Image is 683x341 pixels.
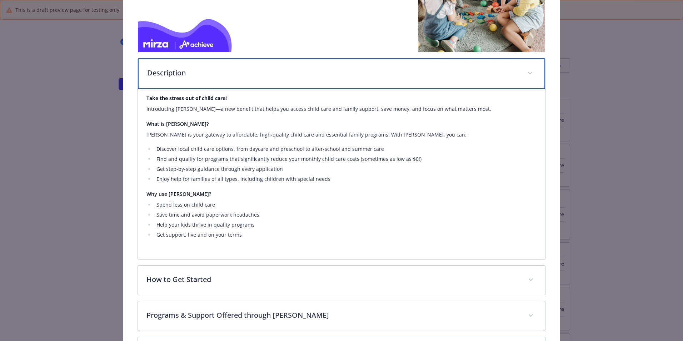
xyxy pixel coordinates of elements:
[146,310,519,321] p: Programs & Support Offered through [PERSON_NAME]
[154,165,537,173] li: Get step-by-step guidance through every application
[154,211,537,219] li: Save time and avoid paperwork headaches
[154,145,537,153] li: Discover local child care options, from daycare and preschool to after-school and summer care
[147,68,519,78] p: Description
[138,58,545,89] div: Description
[146,130,537,139] p: [PERSON_NAME] is your gateway to affordable, high-quality child care and essential family program...
[138,89,545,259] div: Description
[146,274,519,285] p: How to Get Started
[138,301,545,331] div: Programs & Support Offered through [PERSON_NAME]
[154,231,537,239] li: Get support, live and on your terms
[154,155,537,163] li: Find and qualify for programs that significantly reduce your monthly child care costs (sometimes ...
[154,221,537,229] li: Help your kids thrive in quality programs
[146,120,537,128] h4: What is [PERSON_NAME]?
[146,105,537,113] p: Introducing [PERSON_NAME]—a new benefit that helps you access child care and family support, save...
[146,95,227,102] strong: Take the stress out of child care!
[146,191,537,198] h4: Why use [PERSON_NAME]?
[154,201,537,209] li: Spend less on child care
[154,175,537,183] li: Enjoy help for families of all types, including children with special needs
[138,266,545,295] div: How to Get Started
